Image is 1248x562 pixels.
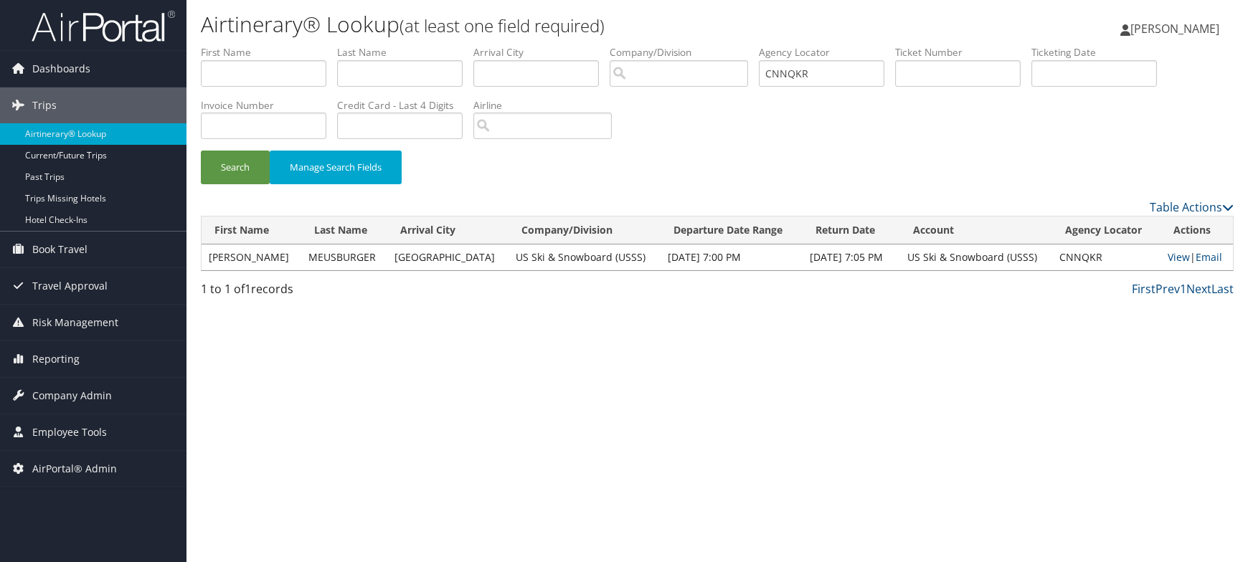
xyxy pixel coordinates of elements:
[32,451,117,487] span: AirPortal® Admin
[337,98,473,113] label: Credit Card - Last 4 Digits
[1180,281,1186,297] a: 1
[1196,250,1222,264] a: Email
[895,45,1031,59] label: Ticket Number
[1211,281,1234,297] a: Last
[473,98,623,113] label: Airline
[1132,281,1155,297] a: First
[201,151,270,184] button: Search
[661,244,803,270] td: [DATE] 7:00 PM
[32,305,118,340] span: Risk Management
[803,216,900,244] th: Return Date: activate to sort column ascending
[32,341,80,377] span: Reporting
[1168,250,1190,264] a: View
[245,281,251,297] span: 1
[509,244,661,270] td: US Ski & Snowboard (USSS)
[610,45,759,59] label: Company/Division
[32,87,57,123] span: Trips
[301,216,387,244] th: Last Name: activate to sort column ascending
[1186,281,1211,297] a: Next
[387,244,509,270] td: [GEOGRAPHIC_DATA]
[900,216,1052,244] th: Account: activate to sort column ascending
[1052,216,1160,244] th: Agency Locator: activate to sort column ascending
[337,45,473,59] label: Last Name
[201,45,337,59] label: First Name
[509,216,661,244] th: Company/Division
[759,45,895,59] label: Agency Locator
[32,378,112,414] span: Company Admin
[1031,45,1168,59] label: Ticketing Date
[32,51,90,87] span: Dashboards
[473,45,610,59] label: Arrival City
[900,244,1052,270] td: US Ski & Snowboard (USSS)
[202,244,301,270] td: [PERSON_NAME]
[32,268,108,304] span: Travel Approval
[1160,216,1233,244] th: Actions
[32,232,88,267] span: Book Travel
[32,9,175,43] img: airportal-logo.png
[1155,281,1180,297] a: Prev
[1150,199,1234,215] a: Table Actions
[202,216,301,244] th: First Name: activate to sort column ascending
[201,9,889,39] h1: Airtinerary® Lookup
[201,98,337,113] label: Invoice Number
[1052,244,1160,270] td: CNNQKR
[32,414,107,450] span: Employee Tools
[301,244,387,270] td: MEUSBURGER
[387,216,509,244] th: Arrival City: activate to sort column ascending
[661,216,803,244] th: Departure Date Range: activate to sort column ascending
[201,280,443,305] div: 1 to 1 of records
[1160,244,1233,270] td: |
[1120,7,1234,50] a: [PERSON_NAME]
[270,151,402,184] button: Manage Search Fields
[1130,21,1219,37] span: [PERSON_NAME]
[400,14,605,37] small: (at least one field required)
[803,244,900,270] td: [DATE] 7:05 PM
